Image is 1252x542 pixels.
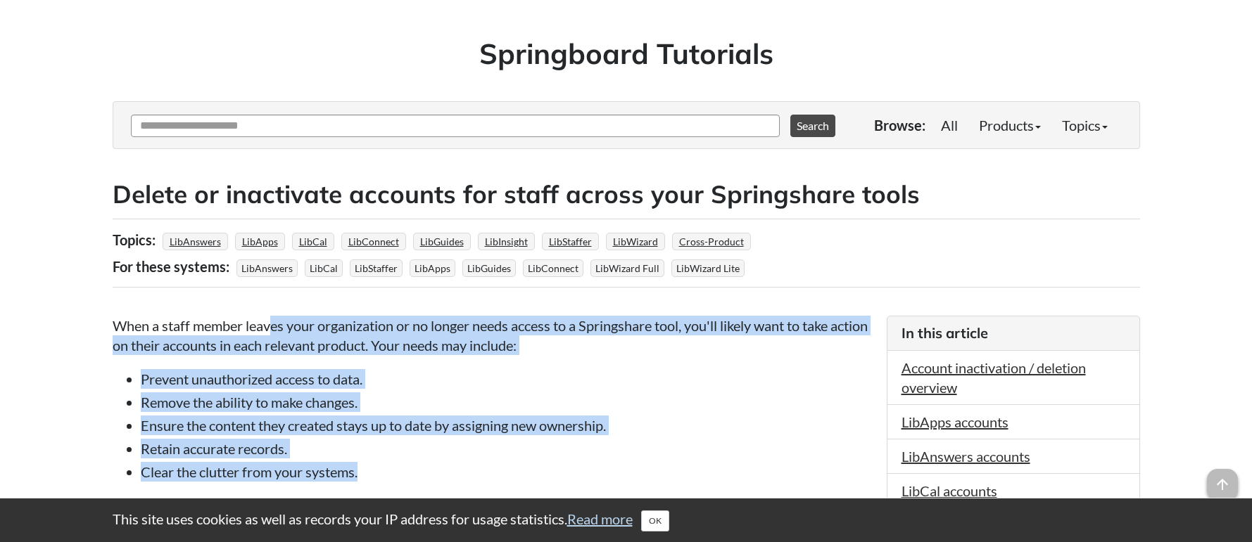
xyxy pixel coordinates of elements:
[1207,470,1238,487] a: arrow_upward
[305,259,343,277] span: LibCal
[462,259,516,277] span: LibGuides
[113,177,1140,212] h2: Delete or inactivate accounts for staff across your Springshare tools
[113,253,233,280] div: For these systems:
[141,462,873,482] li: Clear the clutter from your systems.
[1207,469,1238,500] span: arrow_upward
[874,115,925,135] p: Browse:
[141,439,873,458] li: Retain accurate records.
[790,115,835,137] button: Search
[968,111,1051,139] a: Products
[930,111,968,139] a: All
[677,231,746,252] a: Cross-Product
[297,231,329,252] a: LibCal
[547,231,594,252] a: LibStaffer
[141,415,873,435] li: Ensure the content they created stays up to date by assigning new ownership.
[410,259,455,277] span: LibApps
[236,259,298,277] span: LibAnswers
[1051,111,1118,139] a: Topics
[350,259,403,277] span: LibStaffer
[113,226,159,253] div: Topics:
[590,259,664,277] span: LibWizard Full
[99,509,1154,531] div: This site uses cookies as well as records your IP address for usage statistics.
[641,510,669,531] button: Close
[123,34,1130,73] h1: Springboard Tutorials
[141,392,873,412] li: Remove the ability to make changes.
[141,369,873,389] li: Prevent unauthorized access to data.
[902,448,1030,465] a: LibAnswers accounts
[611,231,660,252] a: LibWizard
[902,323,1125,343] h3: In this article
[523,259,583,277] span: LibConnect
[167,231,223,252] a: LibAnswers
[240,231,280,252] a: LibApps
[113,316,873,355] p: When a staff member leaves your organization or no longer needs access to a Springshare tool, you...
[567,510,633,527] a: Read more
[902,413,1008,430] a: LibApps accounts
[671,259,745,277] span: LibWizard Lite
[346,231,401,252] a: LibConnect
[902,482,997,499] a: LibCal accounts
[418,231,466,252] a: LibGuides
[902,359,1086,396] a: Account inactivation / deletion overview
[483,231,530,252] a: LibInsight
